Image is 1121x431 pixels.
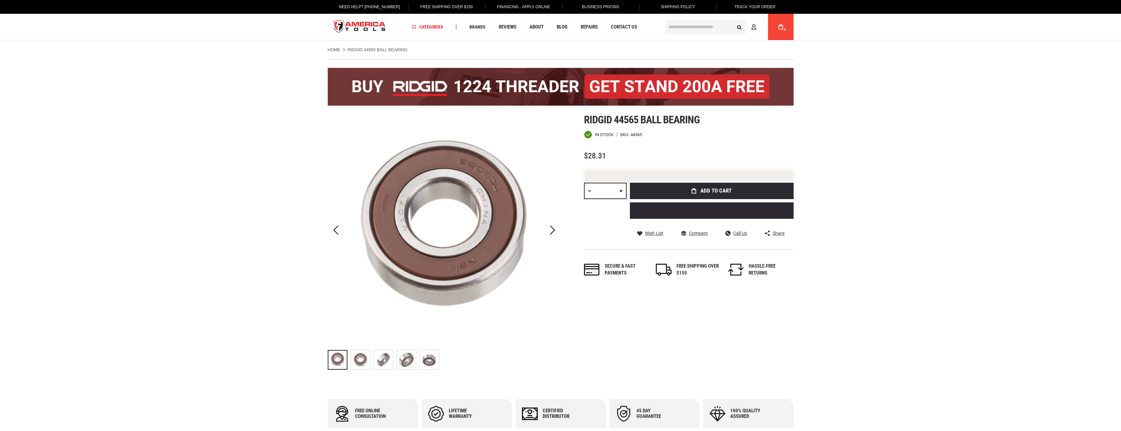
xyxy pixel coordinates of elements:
[469,25,486,29] span: Brands
[728,264,744,276] img: returns
[775,14,787,40] a: 0
[557,25,568,30] span: Blog
[733,21,746,33] button: Search
[328,47,341,53] a: Home
[496,23,519,31] a: Reviews
[351,347,374,373] div: RIDGID 44565 BALL BEARING
[529,25,544,30] span: About
[636,408,676,419] div: 45 day Guarantee
[749,263,791,277] div: HASSLE-FREE RETURNS
[578,23,601,31] a: Repairs
[584,264,600,276] img: payments
[328,15,391,39] img: America Tools
[676,263,719,277] div: FREE SHIPPING OVER $150
[543,408,582,419] div: Certified Distributor
[328,68,794,106] img: BOGO: Buy the RIDGID® 1224 Threader (26092), get the 92467 200A Stand FREE!
[348,47,407,52] strong: RIDGID 44565 BALL BEARING
[689,231,708,236] span: Compare
[351,350,370,369] img: RIDGID 44565 BALL BEARING
[595,133,613,137] span: In stock
[328,114,561,347] img: RIDGID 44565 BALL BEARING
[499,25,516,30] span: Reviews
[581,25,598,30] span: Repairs
[449,408,488,419] div: Lifetime warranty
[725,230,747,236] a: Call Us
[374,347,397,373] div: RIDGID 44565 BALL BEARING
[608,23,640,31] a: Contact Us
[467,23,488,31] a: Brands
[584,131,613,139] div: Availability
[637,230,663,236] a: Wish List
[409,23,446,31] a: Categories
[605,263,647,277] div: Secure & fast payments
[584,151,606,160] span: $28.31
[656,264,672,276] img: shipping
[527,23,547,31] a: About
[328,15,391,39] a: store logo
[554,23,571,31] a: Blog
[397,350,416,369] img: RIDGID 44565 BALL BEARING
[620,133,631,137] strong: SKU
[584,113,700,126] span: Ridgid 44565 ball bearing
[420,347,439,373] div: RIDGID 44565 BALL BEARING
[328,347,351,373] div: RIDGID 44565 BALL BEARING
[611,25,637,30] span: Contact Us
[700,188,732,194] span: Add to Cart
[420,350,439,369] img: RIDGID 44565 BALL BEARING
[631,133,642,137] div: 44565
[355,408,394,419] div: Free online consultation
[733,231,747,236] span: Call Us
[630,183,794,199] button: Add to Cart
[645,231,663,236] span: Wish List
[328,114,344,347] div: Previous
[397,347,420,373] div: RIDGID 44565 BALL BEARING
[544,114,561,347] div: Next
[374,350,393,369] img: RIDGID 44565 BALL BEARING
[681,230,708,236] a: Compare
[784,28,786,31] span: 0
[773,231,784,236] span: Share
[730,408,770,419] div: 100% quality assured
[661,5,695,9] span: Shipping Policy
[412,25,443,29] span: Categories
